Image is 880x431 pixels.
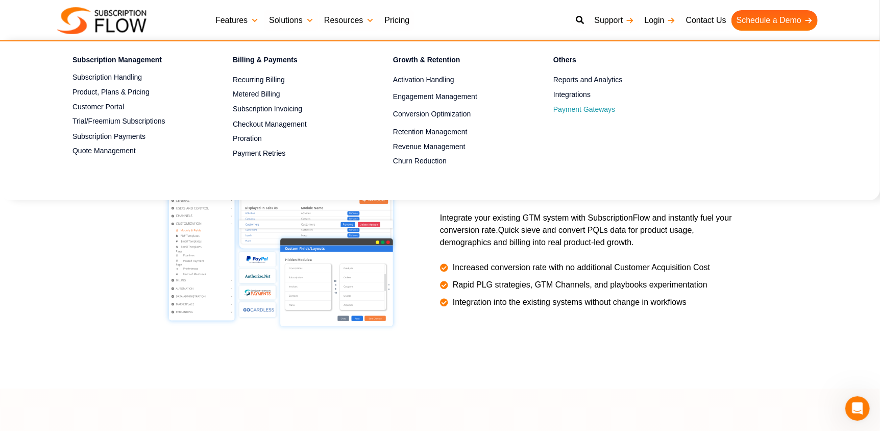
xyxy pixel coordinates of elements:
span: Payment Gateways [553,104,615,115]
a: Quote Management [72,145,197,157]
span: Subscription Payments [72,131,145,142]
a: Schedule a Demo [731,10,818,31]
span: Integration into the existing systems without change in workflows [450,296,687,308]
a: Conversion Optimization [393,108,518,121]
a: Metered Billing [233,88,357,101]
span: Recurring Billing [233,75,285,85]
span: Integrate your existing GTM system with SubscriptionFlow and instantly fuel your conversion rate. [440,213,732,234]
a: Recurring Billing [233,74,357,86]
a: Proration [233,133,357,145]
a: Revenue Management [393,140,518,153]
h4: Others [553,54,678,69]
a: Checkout Management [233,118,357,130]
span: Checkout Management [233,119,307,130]
span: Customer Portal [72,102,124,112]
h4: Subscription Management [72,54,197,69]
a: Payment Retries [233,148,357,160]
a: Churn Reduction [393,155,518,167]
a: Subscription Handling [72,71,197,84]
a: Reports and Analytics [553,74,678,86]
a: Support [589,10,639,31]
span: Retention Management [393,127,468,137]
a: Contact Us [681,10,731,31]
img: Subscriptionflow [57,7,146,34]
span: Revenue Management [393,141,466,152]
a: Subscription Invoicing [233,103,357,115]
a: Login [640,10,681,31]
a: Pricing [379,10,414,31]
a: Engagement Management [393,91,518,103]
span: Payment Retries [233,148,285,159]
span: Churn Reduction [393,156,447,166]
span: Integrations [553,89,591,100]
span: Rapid PLG strategies, GTM Channels, and playbooks experimentation [450,279,707,291]
h4: Growth & Retention [393,54,518,69]
p: Quick sieve and convert PQLs data for product usage, demographics and billing into real product-l... [440,212,741,249]
img: Quick-Navigation [162,159,400,332]
span: Increased conversion rate with no additional Customer Acquisition Cost [450,261,710,274]
a: Product, Plans & Pricing [72,86,197,98]
a: Solutions [264,10,319,31]
a: Resources [319,10,379,31]
a: Activation Handling [393,74,518,86]
a: Features [210,10,264,31]
iframe: Intercom live chat [845,396,870,421]
a: Integrations [553,88,678,101]
span: Reports and Analytics [553,75,622,85]
a: Retention Management [393,126,518,138]
span: Product, Plans & Pricing [72,87,150,98]
a: Trial/Freemium Subscriptions [72,115,197,128]
a: Subscription Payments [72,130,197,142]
h4: Billing & Payments [233,54,357,69]
a: Customer Portal [72,101,197,113]
a: Payment Gateways [553,103,678,115]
